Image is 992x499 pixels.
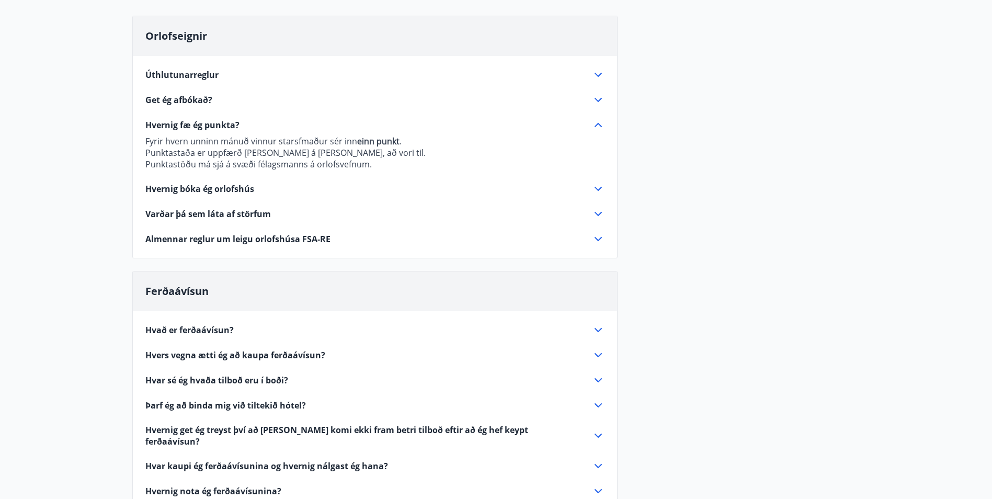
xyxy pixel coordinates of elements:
[145,94,212,106] span: Get ég afbókað?
[145,94,605,106] div: Get ég afbókað?
[145,375,288,386] span: Hvar sé ég hvaða tilboð eru í boði?
[145,349,605,361] div: Hvers vegna ætti ég að kaupa ferðaávísun?
[145,119,240,131] span: Hvernig fæ ég punkta?
[145,324,234,336] span: Hvað er ferðaávísun?
[145,29,207,43] span: Orlofseignir
[145,233,330,245] span: Almennar reglur um leigu orlofshúsa FSA-RE
[145,208,271,220] span: Varðar þá sem láta af störfum
[145,69,219,81] span: Úthlutunarreglur
[145,69,605,81] div: Úthlutunarreglur
[145,284,209,298] span: Ferðaávísun
[145,147,605,158] p: Punktastaða er uppfærð [PERSON_NAME] á [PERSON_NAME], að vori til.
[145,485,605,497] div: Hvernig nota ég ferðaávísunina?
[145,183,605,195] div: Hvernig bóka ég orlofshús
[145,460,605,472] div: Hvar kaupi ég ferðaávísunina og hvernig nálgast ég hana?
[145,485,281,497] span: Hvernig nota ég ferðaávísunina?
[145,119,605,131] div: Hvernig fæ ég punkta?
[145,349,325,361] span: Hvers vegna ætti ég að kaupa ferðaávísun?
[145,135,605,147] p: Fyrir hvern unninn mánuð vinnur starsfmaður sér inn .
[145,424,579,447] span: Hvernig get ég treyst því að [PERSON_NAME] komi ekki fram betri tilboð eftir að ég hef keypt ferð...
[145,183,254,195] span: Hvernig bóka ég orlofshús
[145,131,605,170] div: Hvernig fæ ég punkta?
[145,399,605,412] div: Þarf ég að binda mig við tiltekið hótel?
[145,460,388,472] span: Hvar kaupi ég ferðaávísunina og hvernig nálgast ég hana?
[357,135,400,147] strong: einn punkt
[145,400,306,411] span: Þarf ég að binda mig við tiltekið hótel?
[145,324,605,336] div: Hvað er ferðaávísun?
[145,233,605,245] div: Almennar reglur um leigu orlofshúsa FSA-RE
[145,374,605,387] div: Hvar sé ég hvaða tilboð eru í boði?
[145,424,605,447] div: Hvernig get ég treyst því að [PERSON_NAME] komi ekki fram betri tilboð eftir að ég hef keypt ferð...
[145,208,605,220] div: Varðar þá sem láta af störfum
[145,158,605,170] p: Punktastöðu má sjá á svæði félagsmanns á orlofsvefnum.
